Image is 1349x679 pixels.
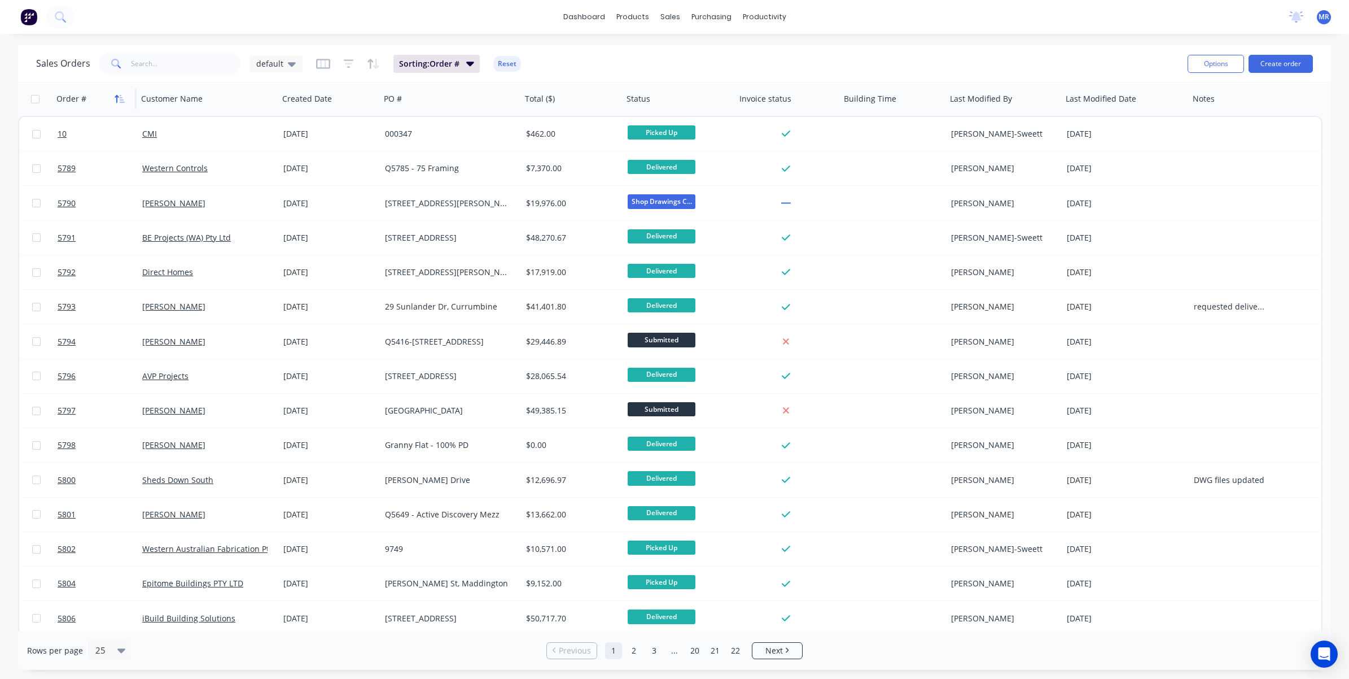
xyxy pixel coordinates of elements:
div: Status [627,93,650,105]
div: [PERSON_NAME] [951,267,1053,278]
span: Submitted [628,333,695,347]
div: [GEOGRAPHIC_DATA] [385,405,510,416]
a: Page 20 [686,642,703,659]
span: Sorting: Order # [399,58,459,69]
div: productivity [737,8,792,25]
div: [STREET_ADDRESS] [385,232,510,243]
a: [PERSON_NAME] [142,509,205,520]
span: Picked Up [628,125,695,140]
a: Page 1 is your current page [605,642,622,659]
div: [PERSON_NAME] [951,371,1053,382]
button: Create order [1249,55,1313,73]
div: [PERSON_NAME]-Sweett [951,543,1053,555]
span: Picked Up [628,541,695,555]
span: Shop Drawings C... [628,194,695,208]
a: [PERSON_NAME] [142,439,205,450]
div: [DATE] [1067,128,1185,140]
a: [PERSON_NAME] [142,198,205,208]
a: Page 22 [727,642,744,659]
a: 5790 [58,186,142,220]
div: [DATE] [283,163,376,174]
a: 5798 [58,428,142,462]
span: 5792 [58,267,76,278]
div: sales [655,8,686,25]
div: $48,270.67 [526,232,614,243]
div: 29 Sunlander Dr, Currumbine [385,301,510,312]
span: Delivered [628,610,695,624]
a: Page 2 [625,642,642,659]
div: [PERSON_NAME]-Sweett [951,128,1053,140]
div: [DATE] [283,198,376,209]
span: Delivered [628,506,695,520]
div: Invoice status [739,93,791,105]
div: products [611,8,655,25]
a: 5804 [58,567,142,600]
div: [DATE] [283,439,376,451]
div: [STREET_ADDRESS][PERSON_NAME][PERSON_NAME] [385,198,510,209]
span: 5806 [58,613,76,624]
a: [PERSON_NAME] [142,301,205,312]
button: Sorting:Order # [393,55,480,73]
div: [STREET_ADDRESS] [385,613,510,624]
div: [DATE] [1067,613,1185,624]
div: purchasing [686,8,737,25]
div: Order # [56,93,86,105]
div: [DATE] [283,405,376,416]
div: [PERSON_NAME] [951,439,1053,451]
div: requested delivery 8/5 [1194,301,1265,312]
div: [DATE] [283,128,376,140]
span: Delivered [628,160,695,174]
div: $9,152.00 [526,578,614,589]
button: Reset [493,56,521,72]
div: [PERSON_NAME] [951,509,1053,520]
span: Rows per page [27,645,83,656]
div: [DATE] [1067,509,1185,520]
div: Building Time [844,93,896,105]
span: 5796 [58,371,76,382]
a: 5796 [58,359,142,393]
div: [PERSON_NAME] [951,163,1053,174]
a: Epitome Buildings PTY LTD [142,578,243,589]
div: PO # [384,93,402,105]
div: Q5416-[STREET_ADDRESS] [385,336,510,347]
span: Delivered [628,298,695,312]
h1: Sales Orders [36,58,90,69]
div: [PERSON_NAME] [951,301,1053,312]
a: Direct Homes [142,267,193,277]
div: Last Modified By [950,93,1012,105]
a: 5800 [58,463,142,497]
span: Delivered [628,437,695,451]
a: 10 [58,117,142,151]
div: [DATE] [1067,371,1185,382]
span: MR [1319,12,1329,22]
a: 5797 [58,394,142,428]
div: [DATE] [1067,475,1185,486]
span: 5801 [58,509,76,520]
div: [PERSON_NAME] Drive [385,475,510,486]
div: [DATE] [283,301,376,312]
div: $12,696.97 [526,475,614,486]
span: 5797 [58,405,76,416]
div: [DATE] [1067,267,1185,278]
div: [DATE] [1067,198,1185,209]
span: 10 [58,128,67,140]
div: [DATE] [1067,163,1185,174]
a: Western Australian Fabrication Pty Ltd [142,543,287,554]
input: Search... [131,53,241,75]
a: AVP Projects [142,371,189,381]
div: [DATE] [1067,405,1185,416]
div: [DATE] [283,613,376,624]
div: [DATE] [283,509,376,520]
a: CMI [142,128,157,139]
div: $17,919.00 [526,267,614,278]
a: Western Controls [142,163,208,173]
span: default [256,58,283,69]
ul: Pagination [542,642,807,659]
a: [PERSON_NAME] [142,336,205,347]
div: Total ($) [525,93,555,105]
a: 5806 [58,602,142,636]
span: Delivered [628,471,695,485]
span: Picked Up [628,575,695,589]
div: $462.00 [526,128,614,140]
div: Last Modified Date [1066,93,1136,105]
